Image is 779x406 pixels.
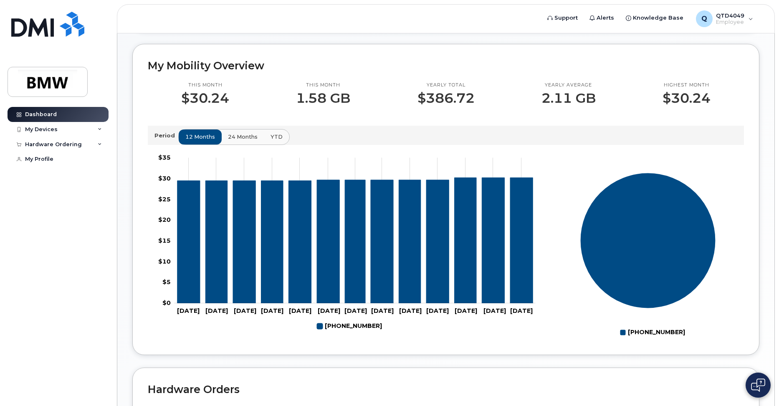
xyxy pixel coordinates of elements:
tspan: [DATE] [371,307,394,315]
span: QTD4049 [716,12,744,19]
p: This month [296,82,350,89]
h2: My Mobility Overview [148,59,744,72]
g: 864-800-9743 [177,178,533,303]
p: $30.24 [663,91,711,106]
tspan: [DATE] [234,307,256,315]
tspan: $20 [158,216,171,223]
tspan: [DATE] [318,307,340,315]
tspan: $15 [158,237,171,244]
tspan: [DATE] [261,307,283,315]
g: Legend [620,325,685,340]
span: 24 months [228,133,258,141]
tspan: [DATE] [205,307,228,315]
tspan: [DATE] [177,307,200,315]
span: YTD [271,133,283,141]
tspan: [DATE] [344,307,367,315]
p: Yearly average [541,82,596,89]
g: Legend [317,319,382,333]
a: Knowledge Base [620,10,689,26]
p: Period [154,132,178,140]
tspan: [DATE] [455,307,477,315]
span: Alerts [597,14,614,22]
img: Open chat [751,378,765,392]
tspan: [DATE] [510,307,533,315]
g: Chart [580,173,716,339]
tspan: [DATE] [289,307,311,315]
p: 1.58 GB [296,91,350,106]
span: Knowledge Base [633,14,683,22]
a: Alerts [584,10,620,26]
tspan: $5 [162,278,171,286]
p: 2.11 GB [541,91,596,106]
p: $386.72 [417,91,475,106]
p: Highest month [663,82,711,89]
tspan: [DATE] [399,307,422,315]
span: Q [701,14,707,24]
tspan: $0 [162,299,171,307]
span: Employee [716,19,744,25]
a: Support [541,10,584,26]
g: Chart [158,154,536,333]
p: This month [181,82,229,89]
g: Series [580,173,716,308]
g: 864-800-9743 [317,319,382,333]
span: Support [554,14,578,22]
tspan: $10 [158,257,171,265]
tspan: [DATE] [483,307,506,315]
p: $30.24 [181,91,229,106]
tspan: $30 [158,174,171,182]
tspan: $25 [158,195,171,203]
div: QTD4049 [690,10,759,27]
p: Yearly total [417,82,475,89]
h2: Hardware Orders [148,383,744,396]
tspan: [DATE] [426,307,449,315]
tspan: $35 [158,154,171,161]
